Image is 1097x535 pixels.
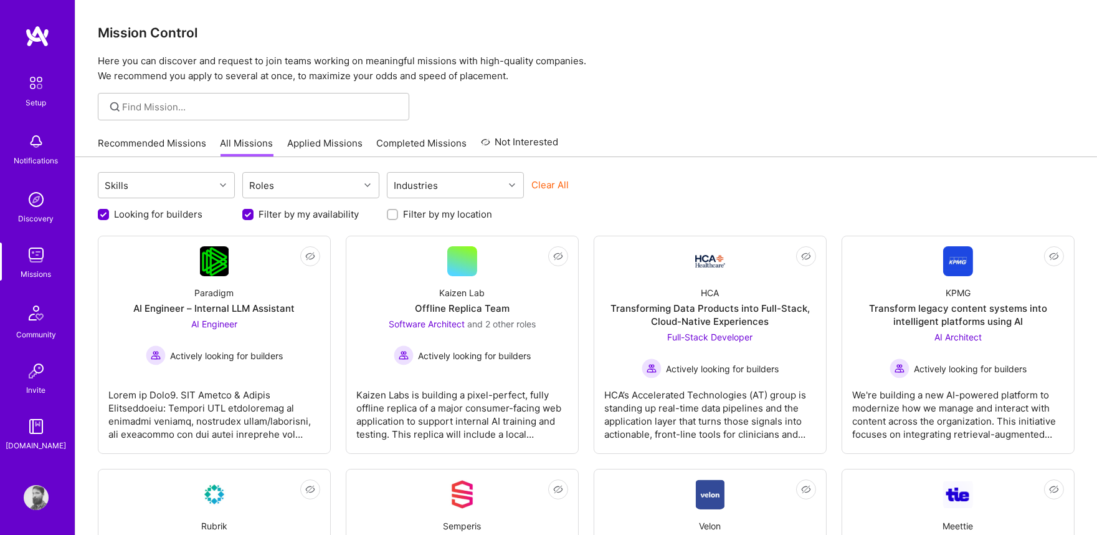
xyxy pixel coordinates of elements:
img: Company Logo [695,255,725,267]
span: AI Architect [934,332,982,342]
div: Invite [27,383,46,397]
span: Actively looking for builders [667,362,779,375]
i: icon EyeClosed [801,251,811,261]
div: Lorem ip Dolo9. SIT Ametco & Adipis Elitseddoeiu: Tempori UTL etdoloremag al enimadmi veniamq, no... [108,378,320,441]
a: User Avatar [21,485,52,510]
i: icon Chevron [220,182,226,188]
img: discovery [24,187,49,212]
div: Missions [21,267,52,281]
img: Actively looking for builders [394,345,414,365]
a: All Missions [221,137,273,157]
div: Discovery [19,212,54,225]
img: Actively looking for builders [146,345,166,365]
i: icon EyeClosed [553,484,563,494]
a: Company LogoHCATransforming Data Products into Full-Stack, Cloud-Native ExperiencesFull-Stack Dev... [604,246,816,443]
i: icon EyeClosed [305,484,315,494]
label: Filter by my availability [259,208,359,221]
a: Company LogoKPMGTransform legacy content systems into intelligent platforms using AIAI Architect ... [852,246,1064,443]
div: Velon [700,519,721,533]
div: Rubrik [201,519,227,533]
a: Kaizen LabOffline Replica TeamSoftware Architect and 2 other rolesActively looking for buildersAc... [356,246,568,443]
img: Invite [24,359,49,383]
span: Actively looking for builders [914,362,1027,375]
span: Full-Stack Developer [668,332,753,342]
img: Company Logo [447,480,477,509]
div: Transform legacy content systems into intelligent platforms using AI [852,302,1064,328]
i: icon EyeClosed [1049,484,1059,494]
div: Roles [247,176,278,195]
div: Transforming Data Products into Full-Stack, Cloud-Native Experiences [604,302,816,328]
i: icon Chevron [364,182,371,188]
div: [DOMAIN_NAME] [6,439,67,452]
a: Recommended Missions [98,137,206,157]
img: User Avatar [24,485,49,510]
div: Kaizen Labs is building a pixel-perfect, fully offline replica of a major consumer-facing web app... [356,378,568,441]
img: Company Logo [200,246,229,276]
div: Meettie [943,519,974,533]
div: Paradigm [195,286,234,299]
i: icon SearchGrey [108,100,122,114]
img: Actively looking for builders [890,359,909,378]
div: KPMG [946,286,971,299]
img: Company Logo [943,246,973,276]
i: icon Chevron [509,182,515,188]
input: Find Mission... [123,100,400,113]
img: Community [21,298,51,328]
img: Actively looking for builders [642,359,662,378]
h3: Mission Control [98,25,1075,41]
img: teamwork [24,243,49,267]
img: Company Logo [943,481,973,508]
div: HCA [701,286,719,299]
div: Offline Replica Team [415,302,510,315]
span: Software Architect [389,319,465,329]
a: Company LogoParadigmAI Engineer – Internal LLM AssistantAI Engineer Actively looking for builders... [108,246,320,443]
div: AI Engineer – Internal LLM Assistant [134,302,295,315]
i: icon EyeClosed [1049,251,1059,261]
img: logo [25,25,50,47]
div: Industries [391,176,442,195]
div: Kaizen Lab [440,286,485,299]
span: Actively looking for builders [171,349,283,362]
i: icon EyeClosed [553,251,563,261]
p: Here you can discover and request to join teams working on meaningful missions with high-quality ... [98,54,1075,84]
img: bell [24,129,49,154]
button: Clear All [531,178,569,191]
div: HCA’s Accelerated Technologies (AT) group is standing up real-time data pipelines and the applica... [604,378,816,441]
a: Applied Missions [287,137,363,157]
div: Skills [102,176,132,195]
span: and 2 other roles [467,319,536,329]
img: Company Logo [696,480,725,509]
span: Actively looking for builders [419,349,531,362]
i: icon EyeClosed [305,251,315,261]
div: Notifications [14,154,59,167]
div: Semperis [444,519,482,533]
span: AI Engineer [191,319,237,329]
label: Looking for builders [114,208,202,221]
img: setup [23,70,49,96]
a: Completed Missions [377,137,467,157]
div: Setup [26,96,47,109]
div: Community [16,328,56,341]
div: We're building a new AI-powered platform to modernize how we manage and interact with content acr... [852,378,1064,441]
a: Not Interested [481,135,559,157]
i: icon EyeClosed [801,484,811,494]
img: guide book [24,414,49,439]
label: Filter by my location [403,208,492,221]
img: Company Logo [199,480,229,509]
